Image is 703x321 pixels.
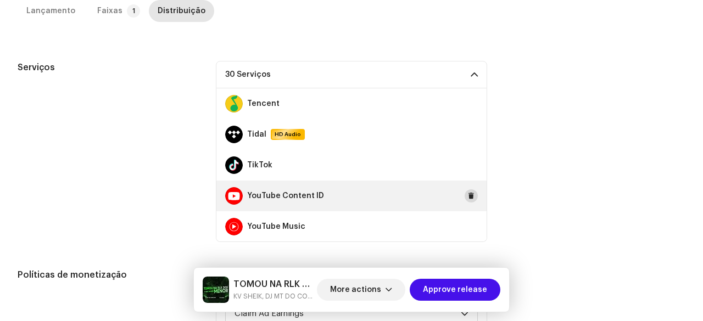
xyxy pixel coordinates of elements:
[272,130,304,139] span: HD Audio
[410,279,500,301] button: Approve release
[247,130,266,139] strong: Tidal
[247,192,324,200] strong: YouTube Content ID
[247,161,272,170] strong: TikTok
[216,88,487,242] p-accordion-content: 30 Serviços
[18,268,198,281] h5: Políticas de monetização
[18,61,198,74] h5: Serviços
[233,278,313,291] h5: TOMOU NA RLK DOS MENOR X BEAT MODAO
[203,277,229,303] img: 719c0215-01fd-4078-99df-75d4fe0ae9c1
[247,222,305,231] strong: YouTube Music
[330,279,381,301] span: More actions
[216,61,487,88] p-accordion-header: 30 Serviços
[247,99,280,108] strong: Tencent
[317,279,405,301] button: More actions
[233,291,313,302] small: TOMOU NA RLK DOS MENOR X BEAT MODAO
[423,279,487,301] span: Approve release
